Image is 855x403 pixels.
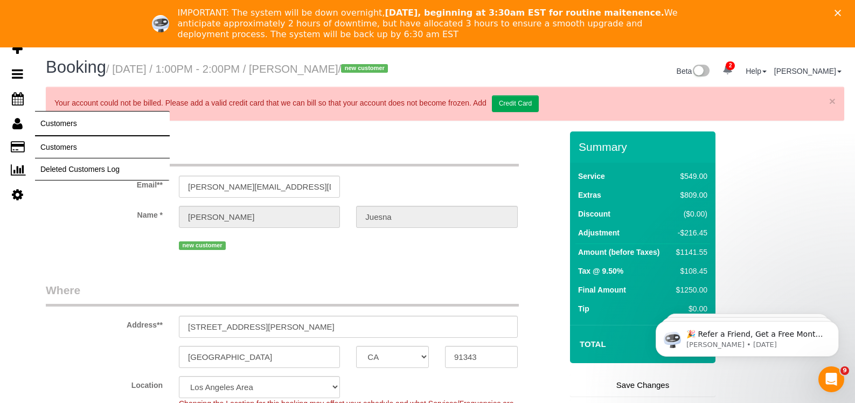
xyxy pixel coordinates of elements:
[179,241,226,250] span: new customer
[38,376,171,391] label: Location
[385,8,664,18] b: [DATE], beginning at 3:30am EST for routine maitenence.
[580,339,606,349] strong: Total
[47,41,186,51] p: Message from Ellie, sent 4d ago
[179,206,340,228] input: First Name**
[673,247,707,258] div: $1141.55
[35,136,170,158] a: Customers
[445,346,518,368] input: Zip Code**
[38,206,171,220] label: Name *
[717,58,738,82] a: 2
[570,374,715,397] a: Save Changes
[578,303,589,314] label: Tip
[673,171,707,182] div: $549.00
[579,141,710,153] h3: Summary
[746,67,767,75] a: Help
[578,190,601,200] label: Extras
[726,61,735,70] span: 2
[152,15,169,32] img: Profile image for Ellie
[578,227,620,238] label: Adjustment
[35,111,170,136] span: Customers
[673,266,707,276] div: $108.45
[47,31,184,147] span: 🎉 Refer a Friend, Get a Free Month! 🎉 Love Automaid? Share the love! When you refer a friend who ...
[106,63,391,75] small: / [DATE] / 1:00PM - 2:00PM / [PERSON_NAME]
[677,67,710,75] a: Beta
[46,282,519,307] legend: Where
[835,10,845,16] div: Close
[178,8,686,40] div: IMPORTANT: The system will be down overnight, We anticipate approximately 2 hours of downtime, bu...
[639,298,855,374] iframe: Intercom notifications message
[578,171,605,182] label: Service
[774,67,842,75] a: [PERSON_NAME]
[46,58,106,77] span: Booking
[341,64,388,73] span: new customer
[673,227,707,238] div: -$216.45
[840,366,849,375] span: 9
[492,95,539,112] a: Credit Card
[818,366,844,392] iframe: Intercom live chat
[578,284,626,295] label: Final Amount
[46,142,519,166] legend: Who
[356,206,517,228] input: Last Name**
[673,190,707,200] div: $809.00
[578,209,610,219] label: Discount
[338,63,392,75] span: /
[578,266,623,276] label: Tax @ 9.50%
[673,284,707,295] div: $1250.00
[692,65,710,79] img: New interface
[673,209,707,219] div: ($0.00)
[35,158,170,180] a: Deleted Customers Log
[35,136,170,180] ul: Customers
[578,247,659,258] label: Amount (before Taxes)
[54,99,539,107] span: Your account could not be billed. Please add a valid credit card that we can bill so that your ac...
[829,95,836,107] a: ×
